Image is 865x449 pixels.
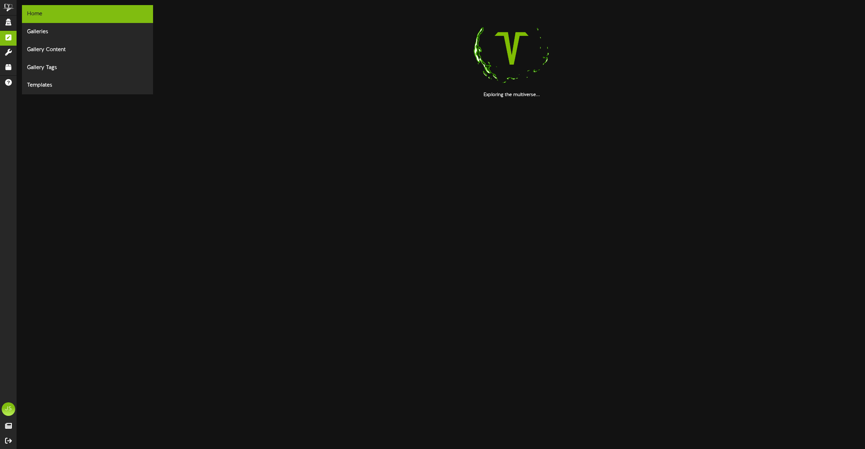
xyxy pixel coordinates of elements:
[22,23,153,41] div: Galleries
[2,402,15,416] div: JS
[22,5,153,23] div: Home
[22,76,153,94] div: Templates
[468,5,555,92] img: loading-spinner-1.png
[484,92,540,97] strong: Exploring the multiverse...
[22,59,153,77] div: Gallery Tags
[22,41,153,59] div: Gallery Content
